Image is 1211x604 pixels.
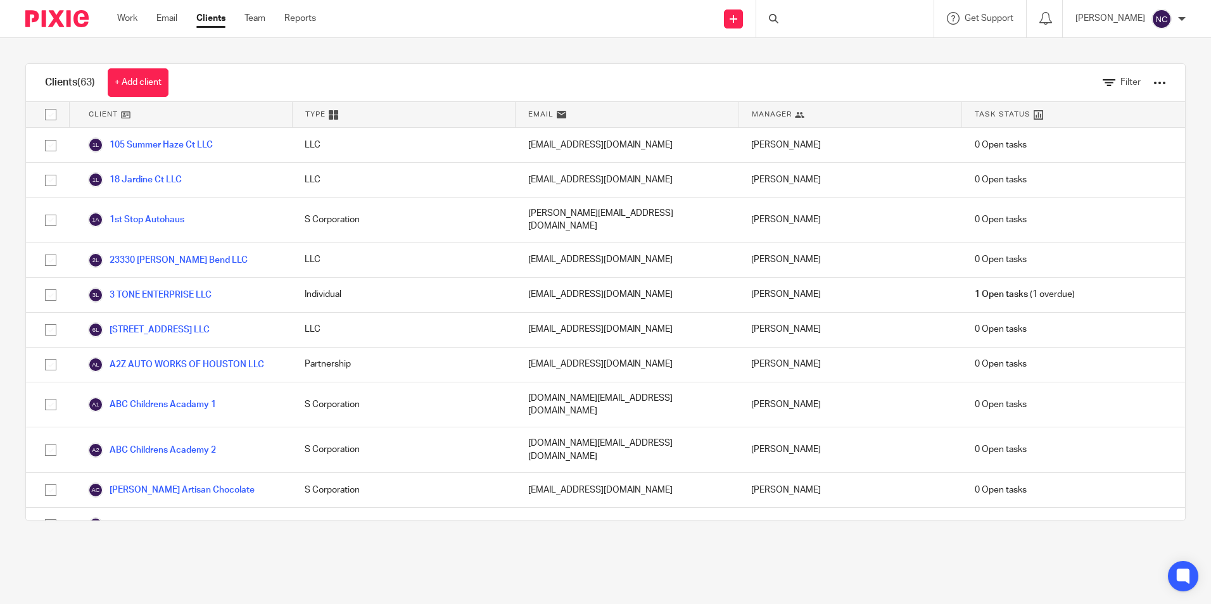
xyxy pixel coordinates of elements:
div: LLC [292,163,515,197]
span: 0 Open tasks [975,358,1027,370]
a: Team [244,12,265,25]
img: svg%3E [88,397,103,412]
span: Type [305,109,326,120]
span: Email [528,109,554,120]
span: Client [89,109,118,120]
a: ABC Childrens Acadamy 1 [88,397,216,412]
a: 105 Summer Haze Ct LLC [88,137,213,153]
div: LLC [292,313,515,347]
div: [PERSON_NAME] [739,128,961,162]
input: Select all [39,103,63,127]
span: Manager [752,109,792,120]
span: 0 Open tasks [975,253,1027,266]
img: svg%3E [88,137,103,153]
div: [PERSON_NAME] [739,313,961,347]
div: [DOMAIN_NAME][EMAIL_ADDRESS][DOMAIN_NAME] [516,427,739,472]
div: [PERSON_NAME][EMAIL_ADDRESS][DOMAIN_NAME] [516,198,739,242]
div: S Corporation [292,198,515,242]
div: [EMAIL_ADDRESS][DOMAIN_NAME] [516,278,739,312]
img: svg%3E [88,253,103,268]
img: svg%3E [88,443,103,458]
span: 0 Open tasks [975,139,1027,151]
span: Task Status [975,109,1030,120]
p: [PERSON_NAME] [1075,12,1145,25]
div: [PERSON_NAME] [739,427,961,472]
div: S Corporation [292,427,515,472]
span: (1 overdue) [975,288,1075,301]
span: (63) [77,77,95,87]
img: svg%3E [1151,9,1172,29]
span: Get Support [965,14,1013,23]
img: svg%3E [88,287,103,303]
div: LLC [292,243,515,277]
img: Pixie [25,10,89,27]
img: svg%3E [88,482,103,498]
div: S Corporation [292,473,515,507]
div: [PERSON_NAME] [739,348,961,382]
div: [EMAIL_ADDRESS][DOMAIN_NAME] [516,508,739,542]
div: [PERSON_NAME] [739,243,961,277]
a: [STREET_ADDRESS] LLC [88,322,210,337]
div: [EMAIL_ADDRESS][DOMAIN_NAME] [516,313,739,347]
span: Filter [1120,78,1141,87]
img: svg%3E [88,322,103,337]
a: 23330 [PERSON_NAME] Bend LLC [88,253,248,268]
div: [EMAIL_ADDRESS][DOMAIN_NAME] [516,128,739,162]
div: [PERSON_NAME] [739,163,961,197]
a: Reports [284,12,316,25]
div: [PERSON_NAME] [739,382,961,427]
a: Armen's Solutions LLC [88,517,200,532]
div: [EMAIL_ADDRESS][DOMAIN_NAME] [516,348,739,382]
a: + Add client [108,68,168,97]
span: 0 Open tasks [975,323,1027,336]
div: [EMAIL_ADDRESS][DOMAIN_NAME] [516,243,739,277]
div: Partnership [292,348,515,382]
div: [PERSON_NAME] [739,473,961,507]
a: 18 Jardine Ct LLC [88,172,182,187]
div: [EMAIL_ADDRESS][DOMAIN_NAME] [516,473,739,507]
div: [EMAIL_ADDRESS][DOMAIN_NAME] [516,163,739,197]
h1: Clients [45,76,95,89]
a: Clients [196,12,225,25]
div: Individual [292,508,515,542]
a: 3 TONE ENTERPRISE LLC [88,287,212,303]
span: 0 Open tasks [975,398,1027,411]
div: [DOMAIN_NAME][EMAIL_ADDRESS][DOMAIN_NAME] [516,382,739,427]
span: 1 Open tasks [975,288,1028,301]
div: LLC [292,128,515,162]
span: 0 Open tasks [975,519,1027,531]
a: [PERSON_NAME] Artisan Chocolate [88,482,255,498]
span: 0 Open tasks [975,173,1027,186]
a: 1st Stop Autohaus [88,212,184,227]
img: svg%3E [88,212,103,227]
img: svg%3E [88,357,103,372]
a: Email [156,12,177,25]
span: 0 Open tasks [975,484,1027,496]
span: 0 Open tasks [975,443,1027,456]
a: A2Z AUTO WORKS OF HOUSTON LLC [88,357,264,372]
img: svg%3E [88,172,103,187]
img: svg%3E [88,517,103,532]
a: Work [117,12,137,25]
div: S Corporation [292,382,515,427]
div: [PERSON_NAME] [739,198,961,242]
span: 0 Open tasks [975,213,1027,226]
div: [PERSON_NAME] [PERSON_NAME] [739,508,961,542]
div: [PERSON_NAME] [739,278,961,312]
a: ABC Childrens Academy 2 [88,443,216,458]
div: Individual [292,278,515,312]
